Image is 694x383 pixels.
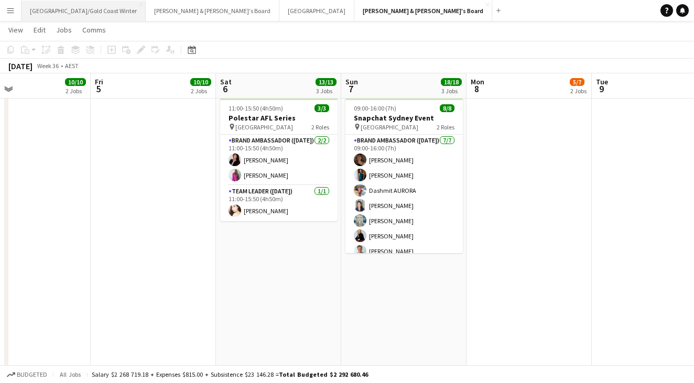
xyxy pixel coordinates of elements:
span: Total Budgeted $2 292 680.46 [279,370,368,378]
div: 2 Jobs [191,87,211,95]
h3: Snapchat Sydney Event [345,113,463,123]
span: 3/3 [315,104,329,112]
div: Salary $2 268 719.18 + Expenses $815.00 + Subsistence $23 146.28 = [92,370,368,378]
div: 3 Jobs [441,87,461,95]
span: 9 [594,83,608,95]
div: 2 Jobs [570,87,587,95]
span: 8/8 [440,104,454,112]
span: View [8,25,23,35]
span: Sat [220,77,232,86]
div: [DATE] [8,61,32,71]
span: Comms [82,25,106,35]
span: 10/10 [190,78,211,86]
span: Tue [596,77,608,86]
span: Fri [95,77,103,86]
app-job-card: 11:00-15:50 (4h50m)3/3Polestar AFL Series [GEOGRAPHIC_DATA]2 RolesBrand Ambassador ([DATE])2/211:... [220,98,338,221]
a: Edit [29,23,50,37]
div: 3 Jobs [316,87,336,95]
span: 13/13 [316,78,337,86]
span: [GEOGRAPHIC_DATA] [361,123,418,131]
button: [GEOGRAPHIC_DATA] [279,1,354,21]
a: Jobs [52,23,76,37]
span: Edit [34,25,46,35]
span: [GEOGRAPHIC_DATA] [235,123,293,131]
button: [PERSON_NAME] & [PERSON_NAME]'s Board [146,1,279,21]
button: Budgeted [5,369,49,380]
span: 2 Roles [311,123,329,131]
app-card-role: Team Leader ([DATE])1/111:00-15:50 (4h50m)[PERSON_NAME] [220,185,338,221]
span: Sun [345,77,358,86]
div: AEST [65,62,79,70]
a: Comms [78,23,110,37]
span: 7 [344,83,358,95]
app-job-card: 09:00-16:00 (7h)8/8Snapchat Sydney Event [GEOGRAPHIC_DATA]2 RolesBrand Ambassador ([DATE])7/709:0... [345,98,463,253]
app-card-role: Brand Ambassador ([DATE])7/709:00-16:00 (7h)[PERSON_NAME][PERSON_NAME]Dashmit AURORA[PERSON_NAME]... [345,135,463,261]
span: Mon [471,77,484,86]
h3: Polestar AFL Series [220,113,338,123]
button: [GEOGRAPHIC_DATA]/Gold Coast Winter [21,1,146,21]
span: All jobs [58,370,83,378]
button: [PERSON_NAME] & [PERSON_NAME]'s Board [354,1,492,21]
a: View [4,23,27,37]
span: Budgeted [17,371,47,378]
span: 11:00-15:50 (4h50m) [229,104,283,112]
span: Week 36 [35,62,61,70]
div: 2 Jobs [66,87,85,95]
span: 6 [219,83,232,95]
span: 2 Roles [437,123,454,131]
app-card-role: Brand Ambassador ([DATE])2/211:00-15:50 (4h50m)[PERSON_NAME][PERSON_NAME] [220,135,338,185]
span: 5 [93,83,103,95]
span: 18/18 [441,78,462,86]
span: 10/10 [65,78,86,86]
span: 5/7 [570,78,584,86]
span: Jobs [56,25,72,35]
span: 09:00-16:00 (7h) [354,104,396,112]
span: 8 [469,83,484,95]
